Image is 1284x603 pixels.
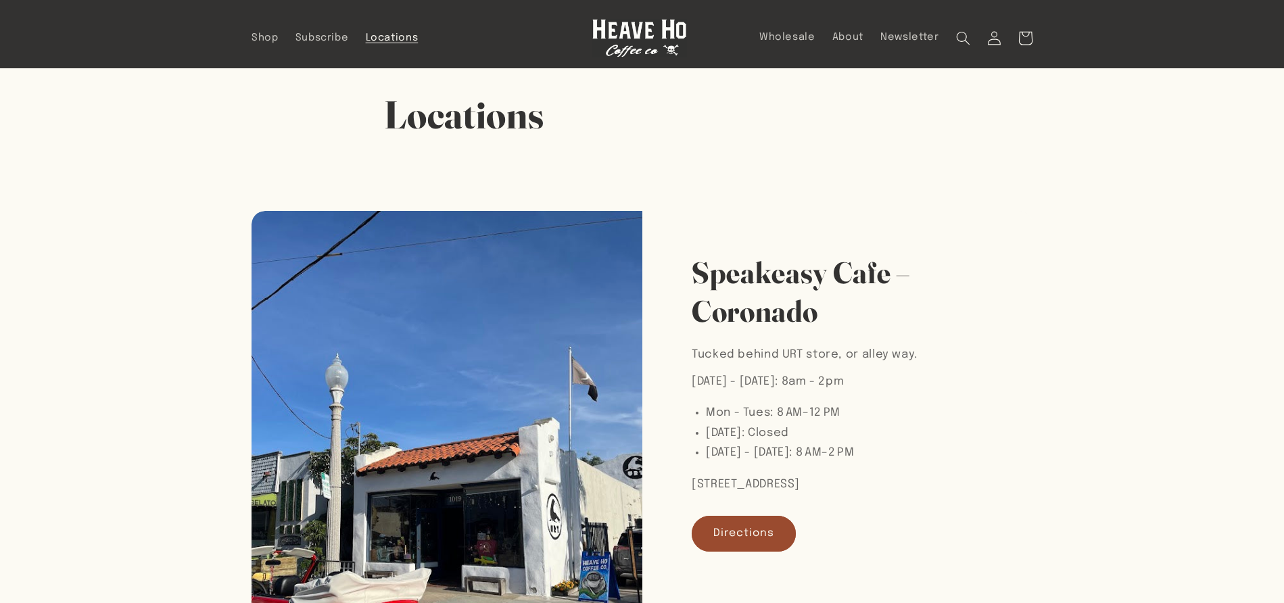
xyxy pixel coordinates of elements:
[384,90,899,140] h1: Locations
[243,23,287,53] a: Shop
[706,443,918,463] li: [DATE] - [DATE]: 8 AM–2 PM
[252,32,279,45] span: Shop
[592,19,687,57] img: Heave Ho Coffee Co
[706,403,918,423] li: Mon - Tues: 8 AM–12 PM
[287,23,357,53] a: Subscribe
[692,254,983,330] h2: Speakeasy Cafe – Coronado
[692,516,796,552] a: Directions
[880,31,938,44] span: Newsletter
[692,475,918,495] p: [STREET_ADDRESS]
[832,31,863,44] span: About
[947,22,978,53] summary: Search
[692,345,918,365] p: Tucked behind URT store, or alley way.
[357,23,427,53] a: Locations
[706,423,918,443] li: [DATE]: Closed
[366,32,419,45] span: Locations
[759,31,815,44] span: Wholesale
[692,372,918,392] p: [DATE] - [DATE]: 8am - 2pm
[295,32,349,45] span: Subscribe
[751,22,824,52] a: Wholesale
[824,22,872,52] a: About
[872,22,948,52] a: Newsletter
